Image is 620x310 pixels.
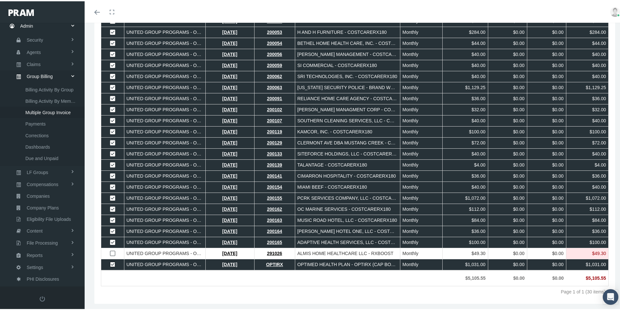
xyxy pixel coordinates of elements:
[490,94,525,101] div: $0.00
[400,236,442,247] td: Monthly
[124,48,205,59] td: UNITED GROUP PROGRAMS - OPTIMED HEALTH PLAN
[530,39,564,45] div: $0.00
[400,225,442,236] td: Monthly
[400,125,442,136] td: Monthly
[400,147,442,158] td: Monthly
[445,116,486,123] div: $40.00
[569,61,606,67] div: $40.00
[124,236,205,247] td: UNITED GROUP PROGRAMS - OPTIMED HEALTH PLAN
[400,103,442,114] td: Monthly
[530,260,564,266] div: $0.00
[490,205,525,211] div: $0.00
[610,6,620,16] img: user-placeholder.jpg
[490,260,525,266] div: $0.00
[445,28,486,34] div: $284.00
[400,169,442,181] td: Monthly
[445,128,486,134] div: $100.00
[110,28,115,34] div: Select row
[25,152,58,163] span: Due and Unpaid
[530,128,564,134] div: $0.00
[124,114,205,125] td: UNITED GROUP PROGRAMS - OPTIMED HEALTH PLAN
[110,172,115,178] div: Select row
[445,183,486,189] div: $40.00
[266,261,283,266] a: OPTIRX
[490,238,525,244] div: $0.00
[222,194,237,199] a: [DATE]
[124,225,205,236] td: UNITED GROUP PROGRAMS - OPTIMED HEALTH PLAN
[445,238,486,244] div: $100.00
[569,238,606,244] div: $100.00
[490,172,525,178] div: $0.00
[27,189,50,200] span: Companies
[124,92,205,103] td: UNITED GROUP PROGRAMS - OPTIMED HEALTH PLAN
[490,116,525,123] div: $0.00
[490,39,525,45] div: $0.00
[267,139,282,144] a: 200129
[569,28,606,34] div: $284.00
[490,50,525,56] div: $0.00
[530,205,564,211] div: $0.00
[110,117,115,123] div: Select row
[530,105,564,112] div: $0.00
[27,166,48,177] span: LF Groups
[110,261,115,266] div: Select row
[110,39,115,45] div: Select row
[400,70,442,81] td: Monthly
[267,172,282,177] a: 200141
[267,84,282,89] a: 200063
[27,224,43,235] span: Content
[267,117,282,122] a: 200107
[222,216,237,222] a: [DATE]
[295,114,400,125] td: SOUTHERN CLEANING SERVICES, LLC - COSTCARERX180
[222,84,237,89] a: [DATE]
[124,59,205,70] td: UNITED GROUP PROGRAMS - OPTIMED HEALTH PLAN
[445,150,486,156] div: $40.00
[267,50,282,56] a: 200056
[561,288,606,293] div: Page 1 of 1 (30 items)
[27,70,53,81] span: Group Billing
[530,150,564,156] div: $0.00
[490,83,525,89] div: $0.00
[222,73,237,78] a: [DATE]
[490,61,525,67] div: $0.00
[110,139,115,145] div: Select row
[445,172,486,178] div: $36.00
[124,136,205,147] td: UNITED GROUP PROGRAMS - OPTIMED HEALTH PLAN
[400,258,442,269] td: Monthly
[445,94,486,101] div: $36.00
[490,194,525,200] div: $0.00
[222,172,237,177] a: [DATE]
[530,28,564,34] div: $0.00
[267,73,282,78] a: 200062
[267,128,282,133] a: 200119
[569,183,606,189] div: $40.00
[400,247,442,258] td: Monthly
[295,181,400,192] td: MIAMI BEEF - COSTCARERX180
[222,261,237,266] a: [DATE]
[295,48,400,59] td: [PERSON_NAME] MANAGEMENT - COSTCARERX180
[27,201,59,212] span: Company Plans
[124,214,205,225] td: UNITED GROUP PROGRAMS - OPTIMED HEALTH PLAN
[222,205,237,210] a: [DATE]
[569,72,606,78] div: $40.00
[222,227,237,233] a: [DATE]
[27,46,41,57] span: Agents
[267,249,282,255] a: 291026
[530,249,564,255] div: $0.00
[124,247,205,258] td: UNITED GROUP PROGRAMS - OPTIMED HEALTH PLAN
[222,61,237,67] a: [DATE]
[445,260,486,266] div: $1,031.00
[490,150,525,156] div: $0.00
[110,183,115,189] div: Select row
[222,150,237,155] a: [DATE]
[124,103,205,114] td: UNITED GROUP PROGRAMS - OPTIMED HEALTH PLAN
[110,227,115,233] div: Select row
[400,158,442,169] td: Monthly
[110,106,115,112] div: Select row
[124,26,205,37] td: UNITED GROUP PROGRAMS - OPTIMED HEALTH PLAN
[295,192,400,203] td: PCRK SERVICES COMPANY, LLC - COSTCARERX180
[568,274,606,280] div: $5,105.55
[530,227,564,233] div: $0.00
[490,183,525,189] div: $0.00
[222,50,237,56] a: [DATE]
